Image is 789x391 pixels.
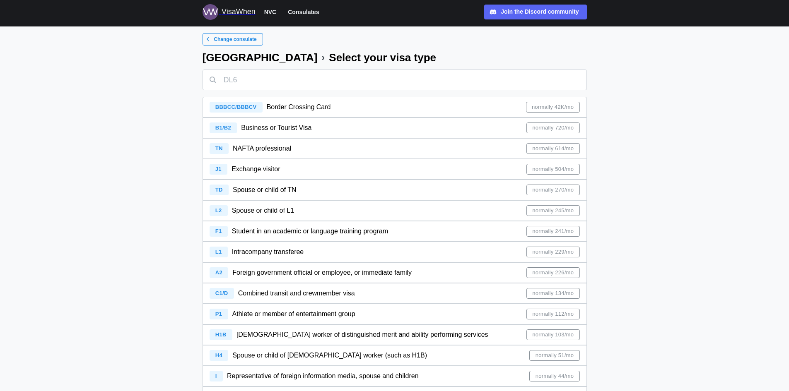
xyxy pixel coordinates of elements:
[215,228,222,234] span: F1
[288,7,319,17] span: Consulates
[241,124,311,131] span: Business or Tourist Visa
[232,228,388,235] span: Student in an academic or language training program
[233,145,291,152] span: NAFTA professional
[532,309,574,319] span: normally 112/mo
[203,200,587,221] a: L2 Spouse or child of L1normally 245/mo
[532,268,574,278] span: normally 226/mo
[203,366,587,386] a: I Representative of foreign information media, spouse and childrennormally 44/mo
[532,247,574,257] span: normally 229/mo
[203,33,263,46] a: Change consulate
[203,180,587,200] a: TD Spouse or child of TNnormally 270/mo
[532,288,574,298] span: normally 134/mo
[264,7,277,17] span: NVC
[215,125,231,131] span: B1/B2
[532,123,574,133] span: normally 720/mo
[232,166,280,173] span: Exchange visitor
[215,207,222,213] span: L2
[261,7,280,17] button: NVC
[215,290,228,296] span: C1/D
[215,352,222,358] span: H4
[203,4,218,20] img: Logo for VisaWhen
[233,186,297,193] span: Spouse or child of TN
[532,330,574,340] span: normally 103/mo
[532,144,574,154] span: normally 614/mo
[215,311,222,317] span: P1
[203,159,587,180] a: J1 Exchange visitornormally 504/mo
[321,53,325,62] div: ›
[203,283,587,304] a: C1/D Combined transit and crewmember visanormally 134/mo
[536,350,574,360] span: normally 51/mo
[532,226,574,236] span: normally 241/mo
[214,34,256,45] span: Change consulate
[532,185,574,195] span: normally 270/mo
[203,4,256,20] a: Logo for VisaWhen VisaWhen
[203,304,587,324] a: P1 Athlete or member of entertainment groupnormally 112/mo
[532,206,574,216] span: normally 245/mo
[215,331,227,338] span: H1B
[284,7,323,17] button: Consulates
[215,187,223,193] span: TD
[532,102,574,112] span: normally 42K/mo
[238,290,355,297] span: Combined transit and crewmember visa
[203,52,318,63] div: [GEOGRAPHIC_DATA]
[203,70,587,90] input: DL6
[203,118,587,138] a: B1/B2 Business or Tourist Visanormally 720/mo
[203,242,587,262] a: L1 Intracompany transfereenormally 229/mo
[215,145,223,151] span: TN
[203,345,587,366] a: H4 Spouse or child of [DEMOGRAPHIC_DATA] worker (such as H1B)normally 51/mo
[215,104,257,110] span: BBBCC/BBBCV
[232,310,355,317] span: Athlete or member of entertainment group
[215,269,222,276] span: A2
[532,164,574,174] span: normally 504/mo
[222,6,256,18] div: VisaWhen
[203,138,587,159] a: TN NAFTA professionalnormally 614/mo
[215,166,222,172] span: J1
[215,373,217,379] span: I
[227,372,419,379] span: Representative of foreign information media, spouse and children
[232,248,304,255] span: Intracompany transferee
[232,352,427,359] span: Spouse or child of [DEMOGRAPHIC_DATA] worker (such as H1B)
[501,7,579,17] div: Join the Discord community
[536,371,574,381] span: normally 44/mo
[484,5,587,19] a: Join the Discord community
[203,97,587,118] a: BBBCC/BBBCV Border Crossing Cardnormally 42K/mo
[232,207,294,214] span: Spouse or child of L1
[215,249,222,255] span: L1
[203,324,587,345] a: H1B [DEMOGRAPHIC_DATA] worker of distinguished merit and ability performing servicesnormally 103/mo
[232,269,412,276] span: Foreign government official or employee, or immediate family
[203,221,587,242] a: F1 Student in an academic or language training programnormally 241/mo
[203,262,587,283] a: A2 Foreign government official or employee, or immediate familynormally 226/mo
[329,52,436,63] div: Select your visa type
[236,331,488,338] span: [DEMOGRAPHIC_DATA] worker of distinguished merit and ability performing services
[267,103,331,110] span: Border Crossing Card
